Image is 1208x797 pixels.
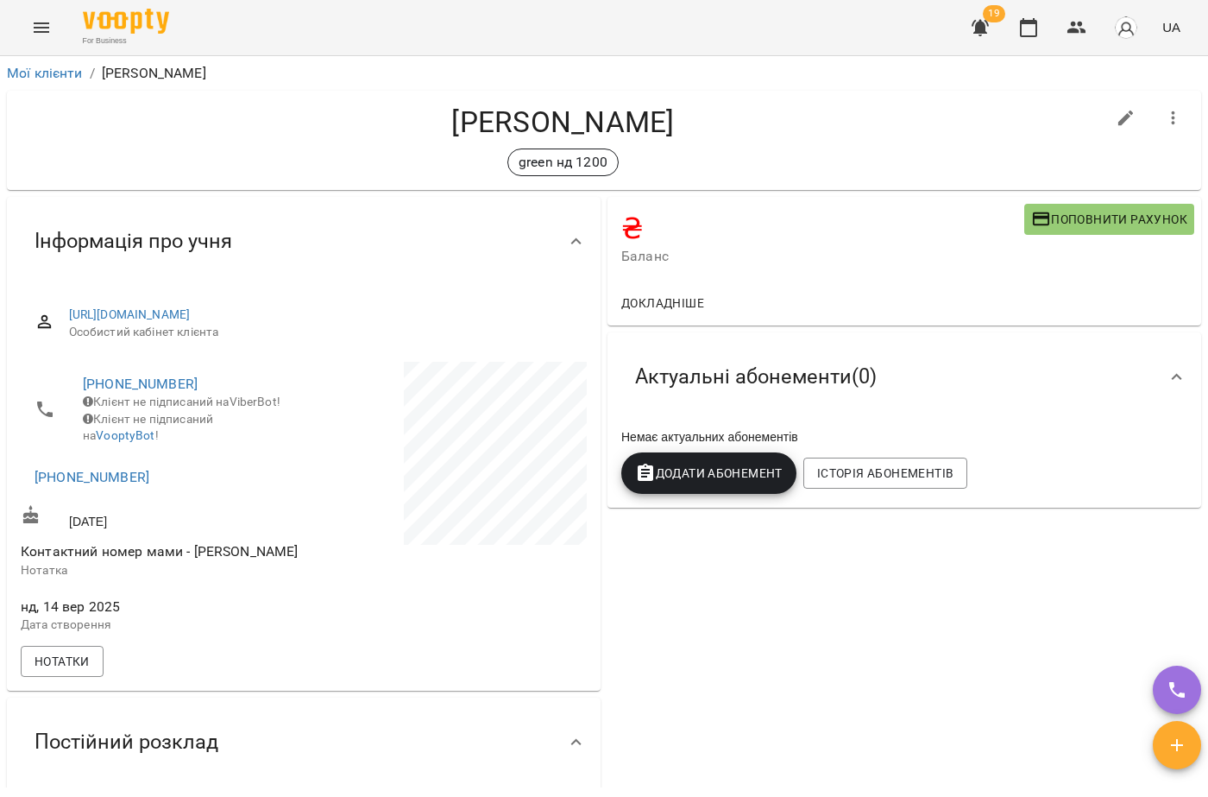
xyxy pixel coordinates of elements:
[83,412,213,443] span: Клієнт не підписаний на !
[635,364,877,390] span: Актуальні абонементи ( 0 )
[1162,18,1180,36] span: UA
[614,288,711,319] button: Докладніше
[621,452,796,494] button: Додати Абонемент
[83,395,280,408] span: Клієнт не підписаний на ViberBot!
[621,246,1024,267] span: Баланс
[1024,204,1194,235] button: Поповнити рахунок
[621,211,1024,246] h4: ₴
[607,332,1201,421] div: Актуальні абонементи(0)
[35,651,90,672] span: Нотатки
[618,425,1191,449] div: Немає актуальних абонементів
[21,617,300,634] p: Дата створення
[7,63,1201,84] nav: breadcrumb
[21,562,300,579] p: Нотатка
[102,63,206,84] p: [PERSON_NAME]
[7,65,83,81] a: Мої клієнти
[507,149,619,176] div: green нд 1200
[83,35,169,47] span: For Business
[96,428,154,442] a: VooptyBot
[35,228,232,255] span: Інформація про учня
[21,104,1105,140] h4: [PERSON_NAME]
[983,5,1005,22] span: 19
[21,7,62,48] button: Menu
[90,63,95,84] li: /
[21,597,300,617] span: нд, 14 вер 2025
[519,152,607,173] p: green нд 1200
[69,307,191,321] a: [URL][DOMAIN_NAME]
[1114,16,1138,40] img: avatar_s.png
[35,729,218,756] span: Постійний розклад
[803,458,967,489] button: Історія абонементів
[21,543,298,560] span: Контактний номер мами - [PERSON_NAME]
[35,469,149,485] a: [PHONE_NUMBER]
[817,463,953,484] span: Історія абонементів
[83,376,198,392] a: [PHONE_NUMBER]
[21,646,104,677] button: Нотатки
[17,502,304,534] div: [DATE]
[635,463,783,484] span: Додати Абонемент
[1155,11,1187,43] button: UA
[621,293,704,313] span: Докладніше
[1031,209,1187,230] span: Поповнити рахунок
[7,698,601,787] div: Постійний розклад
[69,324,573,341] span: Особистий кабінет клієнта
[83,9,169,34] img: Voopty Logo
[7,197,601,286] div: Інформація про учня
